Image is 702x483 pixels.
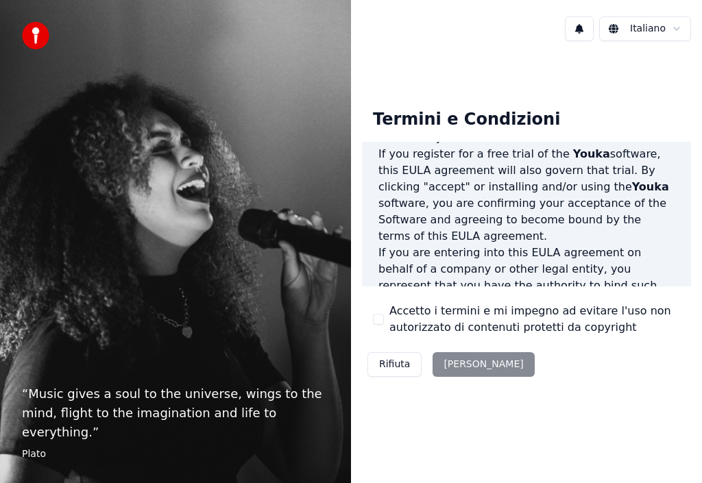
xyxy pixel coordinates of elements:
[389,303,680,336] label: Accetto i termini e mi impegno ad evitare l'uso non autorizzato di contenuti protetti da copyright
[378,245,675,376] p: If you are entering into this EULA agreement on behalf of a company or other legal entity, you re...
[22,447,329,461] footer: Plato
[22,384,329,442] p: “ Music gives a soul to the universe, wings to the mind, flight to the imagination and life to ev...
[362,98,571,142] div: Termini e Condizioni
[378,146,675,245] p: If you register for a free trial of the software, this EULA agreement will also govern that trial...
[367,352,422,377] button: Rifiuta
[573,147,610,160] span: Youka
[632,180,669,193] span: Youka
[22,22,49,49] img: youka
